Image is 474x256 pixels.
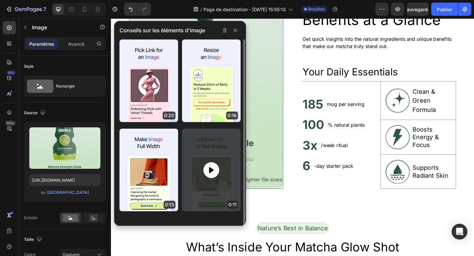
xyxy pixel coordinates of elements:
[299,154,325,180] img: gempages_432750572815254551-02de95df-4361-456d-9244-174b694b3f64.png
[47,189,89,196] button: [GEOGRAPHIC_DATA]
[29,174,100,186] input: https://example.com/image.jpg
[24,64,34,69] font: Style
[47,190,89,195] font: [GEOGRAPHIC_DATA]
[32,24,47,31] font: Image
[68,41,84,47] font: Avancé
[236,112,276,120] p: % natural plants
[208,18,375,34] p: Get quick insights into the natural ingredients and unique benefits that make our matcha truly st...
[437,7,452,12] font: Publier
[431,3,458,16] button: Publier
[299,116,325,142] img: gempages_432750572815254551-f8d913f0-cefa-4fa2-af5d-f69fd6cc58ae.png
[228,202,237,207] font: 0:11
[208,129,225,147] h2: 3x
[208,151,218,170] h2: 6
[24,215,38,220] font: Échelle
[111,18,474,256] iframe: Zone de conception
[200,7,202,12] font: /
[328,158,369,175] p: Supports Radiant Skin
[308,7,325,12] font: Brouillon
[165,202,174,207] font: 0:13
[203,7,286,12] font: Page de destination - [DATE] 15:55:13
[328,116,369,142] p: Boosts Energy & Focus
[56,84,75,89] font: Rectangle
[7,121,14,125] font: Bêta
[328,75,369,104] p: Clean & Green Formula
[208,107,232,125] h2: 100
[404,7,432,12] font: Sauvegarder
[452,224,467,240] div: Ouvrir Intercom Messenger
[41,190,45,195] font: ou
[221,157,264,165] p: -day starter pack
[119,27,205,34] font: Conseils sur les éléments d'image
[235,90,276,97] p: mog per serving
[29,127,100,169] img: image d'aperçu
[124,3,151,16] div: Annuler/Rétablir
[228,134,257,142] p: /week ritual
[29,41,54,47] font: Paramètres
[164,113,174,118] font: 0:20
[299,76,325,103] img: gempages_432750572815254551-d37f1845-2fa7-44f9-bff0-8dab316a9ee3.png
[32,23,88,31] p: Image
[407,3,429,16] button: Sauvegarder
[227,113,237,118] font: 0:16
[24,110,38,115] font: Source
[159,223,236,233] p: Nature’s Best in Balance
[3,3,49,16] button: 7
[208,51,375,66] h2: Your Daily Essentials
[24,237,34,242] font: Taille
[43,6,46,13] font: 7
[8,70,14,75] font: 450
[208,84,231,103] h2: 185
